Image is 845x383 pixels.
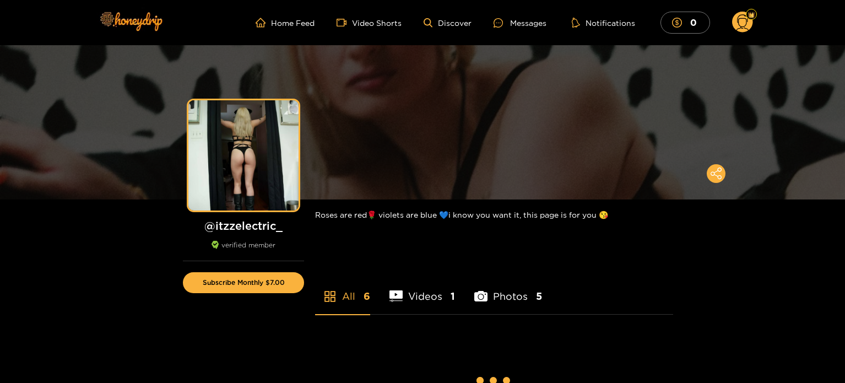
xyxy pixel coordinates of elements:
[536,289,542,303] span: 5
[256,18,271,28] span: home
[474,265,542,314] li: Photos
[748,12,755,18] img: Fan Level
[424,18,472,28] a: Discover
[389,265,455,314] li: Videos
[183,272,304,293] button: Subscribe Monthly $7.00
[315,265,370,314] li: All
[451,289,455,303] span: 1
[256,18,315,28] a: Home Feed
[315,199,673,230] div: Roses are red🌹 violets are blue 💙i know you want it, this page is for you 😘
[183,219,304,233] h1: @ itzzelectric_
[323,290,337,303] span: appstore
[660,12,710,33] button: 0
[183,241,304,261] div: verified member
[337,18,352,28] span: video-camera
[337,18,402,28] a: Video Shorts
[568,17,638,28] button: Notifications
[494,17,546,29] div: Messages
[364,289,370,303] span: 6
[672,18,687,28] span: dollar
[689,17,698,28] mark: 0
